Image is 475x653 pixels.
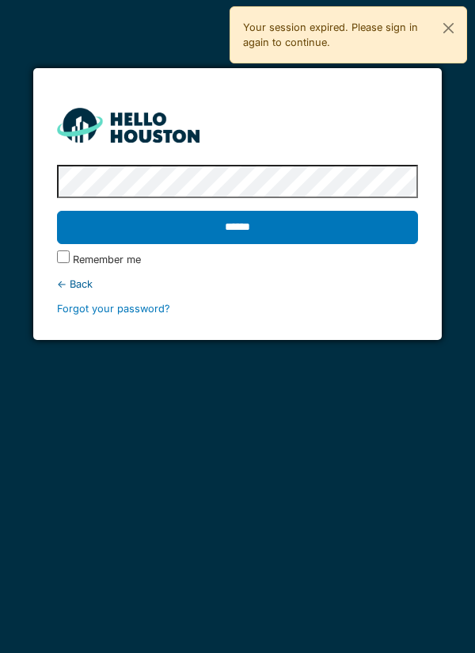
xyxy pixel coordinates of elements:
[57,108,199,142] img: HH_line-BYnF2_Hg.png
[57,303,170,315] a: Forgot your password?
[230,6,467,63] div: Your session expired. Please sign in again to continue.
[57,277,419,292] div: ← Back
[431,7,466,49] button: Close
[73,252,141,267] label: Remember me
